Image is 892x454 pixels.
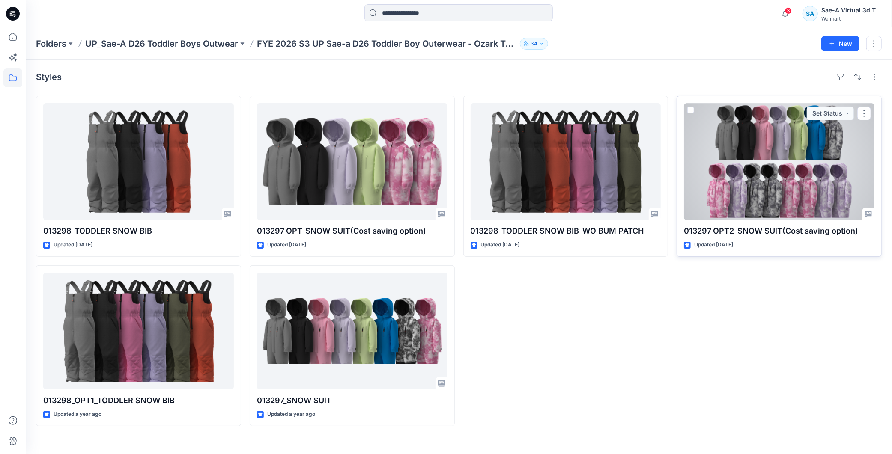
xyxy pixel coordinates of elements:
a: UP_Sae-A D26 Toddler Boys Outwear [85,38,238,50]
span: 3 [785,7,792,14]
button: New [821,36,859,51]
p: Updated a year ago [54,410,101,419]
a: 013298_TODDLER SNOW BIB [43,103,234,220]
p: 013298_TODDLER SNOW BIB [43,225,234,237]
a: 013298_OPT1_TODDLER SNOW BIB [43,273,234,389]
p: 34 [531,39,537,48]
button: 34 [520,38,548,50]
a: 013297_SNOW SUIT [257,273,447,389]
p: Updated a year ago [267,410,315,419]
p: Updated [DATE] [481,240,520,249]
div: SA [803,6,818,21]
p: 013298_OPT1_TODDLER SNOW BIB [43,395,234,407]
p: 013297_OPT2_SNOW SUIT(Cost saving option) [684,225,874,237]
h4: Styles [36,72,62,82]
div: Walmart [821,15,881,22]
div: Sae-A Virtual 3d Team [821,5,881,15]
p: Updated [DATE] [694,240,733,249]
p: FYE 2026 S3 UP Sae-a D26 Toddler Boy Outerwear - Ozark Trail [257,38,516,50]
p: 013298_TODDLER SNOW BIB_WO BUM PATCH [471,225,661,237]
p: Updated [DATE] [267,240,306,249]
p: 013297_SNOW SUIT [257,395,447,407]
a: 013297_OPT_SNOW SUIT(Cost saving option) [257,103,447,220]
a: 013298_TODDLER SNOW BIB_WO BUM PATCH [471,103,661,220]
p: Updated [DATE] [54,240,92,249]
a: Folders [36,38,66,50]
p: 013297_OPT_SNOW SUIT(Cost saving option) [257,225,447,237]
a: 013297_OPT2_SNOW SUIT(Cost saving option) [684,103,874,220]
